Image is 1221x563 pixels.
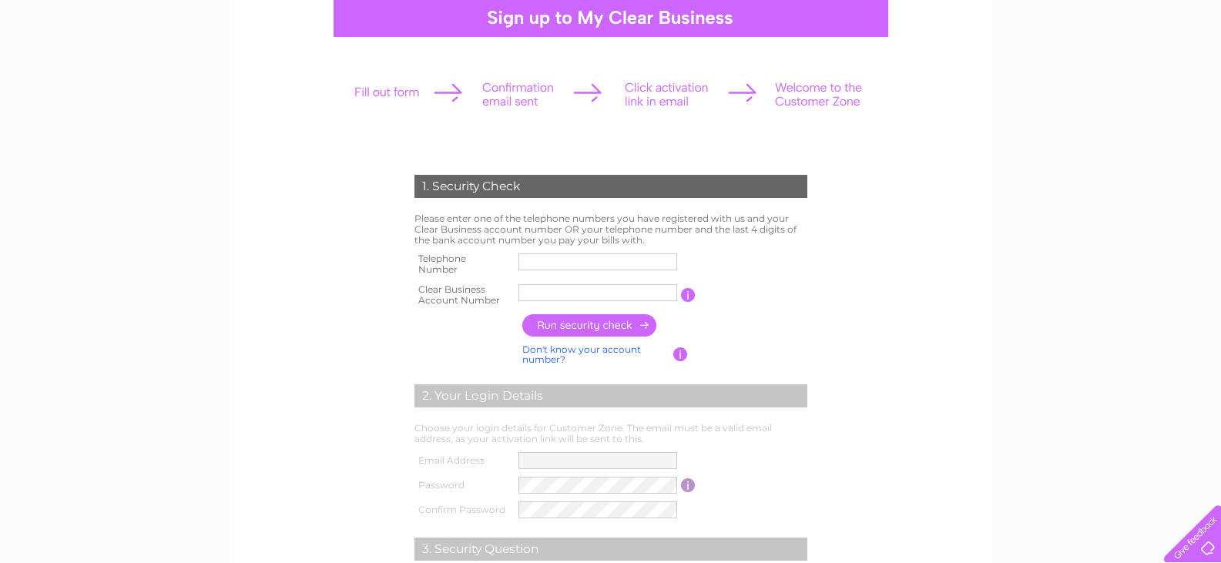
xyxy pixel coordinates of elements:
[414,175,807,198] div: 1. Security Check
[1174,65,1212,77] a: Contact
[1005,65,1035,77] a: Water
[681,478,696,492] input: Information
[411,209,811,249] td: Please enter one of the telephone numbers you have registered with us and your Clear Business acc...
[1087,65,1133,77] a: Telecoms
[411,280,515,310] th: Clear Business Account Number
[681,288,696,302] input: Information
[1044,65,1078,77] a: Energy
[1142,65,1165,77] a: Blog
[247,8,975,75] div: Clear Business is a trading name of Verastar Limited (registered in [GEOGRAPHIC_DATA] No. 3667643...
[522,343,641,366] a: Don't know your account number?
[411,473,515,498] th: Password
[414,538,807,561] div: 3. Security Question
[42,40,121,87] img: logo.png
[411,249,515,280] th: Telephone Number
[411,419,811,448] td: Choose your login details for Customer Zone. The email must be a valid email address, as your act...
[411,448,515,473] th: Email Address
[931,8,1037,27] a: 0333 014 3131
[673,347,688,361] input: Information
[414,384,807,407] div: 2. Your Login Details
[411,498,515,522] th: Confirm Password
